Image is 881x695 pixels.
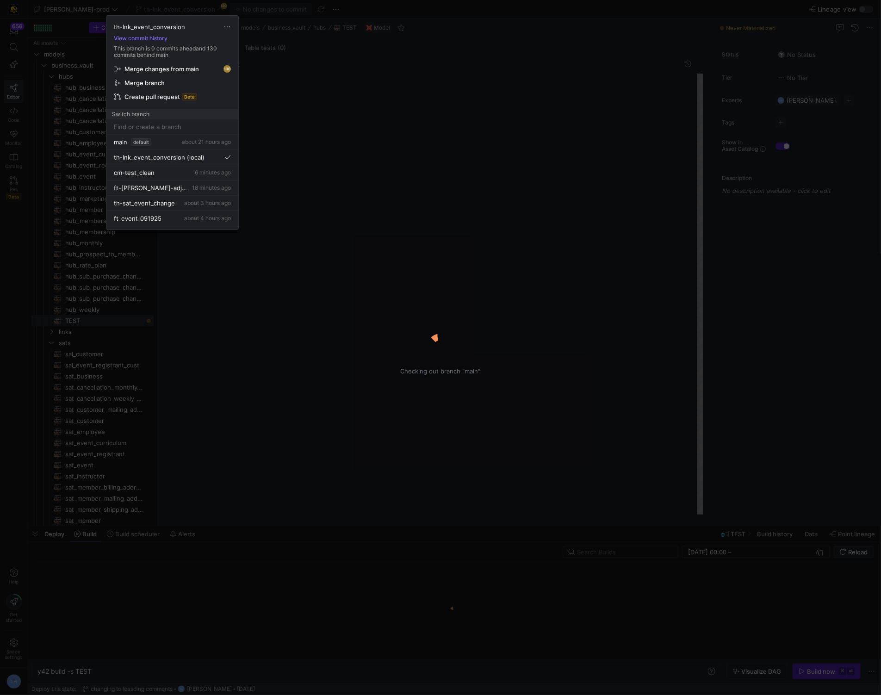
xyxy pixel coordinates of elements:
[114,215,161,222] span: ft_event_091925
[106,45,238,58] p: This branch is 0 commits ahead and 130 commits behind main
[114,138,127,146] span: main
[114,184,190,192] span: ft-[PERSON_NAME]-adjustments
[187,154,205,161] span: (local)
[110,76,235,90] button: Merge branch
[114,199,175,207] span: th-sat_event_change
[184,215,231,222] span: about 4 hours ago
[114,123,231,130] input: Find or create a branch
[114,23,185,31] span: th-lnk_event_conversion
[124,93,180,100] span: Create pull request
[106,35,175,42] button: View commit history
[110,90,235,104] button: Create pull requestBeta
[131,138,151,146] span: default
[182,93,197,100] span: Beta
[195,169,231,176] span: 6 minutes ago
[182,138,231,145] span: about 21 hours ago
[114,169,155,176] span: cm-test_clean
[124,79,165,87] span: Merge branch
[192,184,231,191] span: 18 minutes ago
[184,199,231,206] span: about 3 hours ago
[110,62,235,76] button: Merge changes from main
[124,65,199,73] span: Merge changes from main
[114,154,185,161] span: th-lnk_event_conversion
